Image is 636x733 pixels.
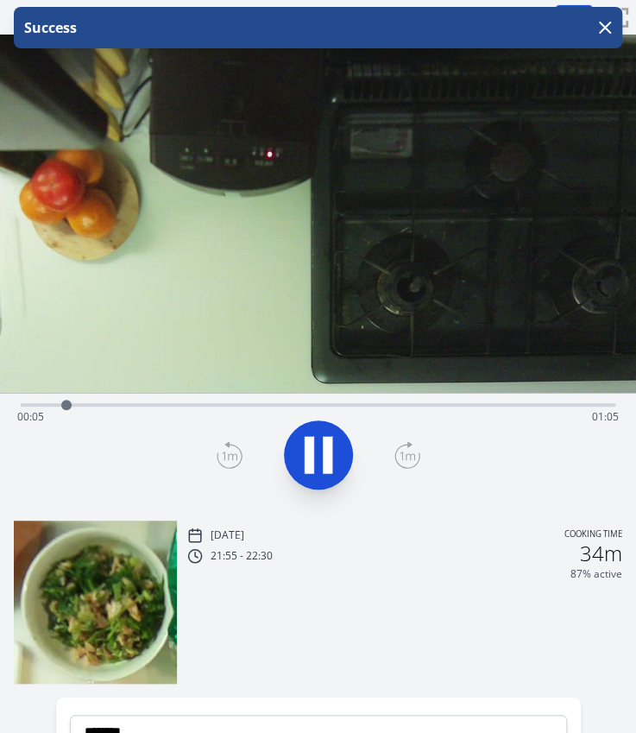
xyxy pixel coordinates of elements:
[210,528,243,542] p: [DATE]
[570,567,622,581] p: 87% active
[286,5,351,30] a: 00:02:39
[21,17,77,38] p: Success
[580,543,622,564] h2: 34m
[554,4,594,30] button: 1×
[564,528,622,543] p: Cooking time
[14,521,177,684] img: 251004125644_thumb.jpeg
[210,549,272,563] p: 21:55 - 22:30
[17,409,44,424] span: 00:05
[592,409,619,424] span: 01:05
